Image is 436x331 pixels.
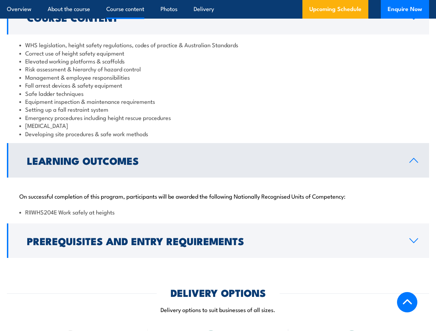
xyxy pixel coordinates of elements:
li: RIIWHS204E Work safely at heights [19,208,417,216]
li: Risk assessment & hierarchy of hazard control [19,65,417,73]
li: WHS legislation, height safety regulations, codes of practice & Australian Standards [19,41,417,49]
h2: Course Content [27,13,398,22]
li: Management & employee responsibilities [19,73,417,81]
a: Prerequisites and Entry Requirements [7,223,429,258]
p: Delivery options to suit businesses of all sizes. [7,305,429,313]
h2: Learning Outcomes [27,156,398,165]
li: Safe ladder techniques [19,89,417,97]
p: On successful completion of this program, participants will be awarded the following Nationally R... [19,192,417,199]
li: [MEDICAL_DATA] [19,121,417,129]
a: Learning Outcomes [7,143,429,178]
li: Correct use of height safety equipment [19,49,417,57]
li: Setting up a fall restraint system [19,105,417,113]
li: Elevated working platforms & scaffolds [19,57,417,65]
li: Equipment inspection & maintenance requirements [19,97,417,105]
li: Emergency procedures including height rescue procedures [19,113,417,121]
h2: DELIVERY OPTIONS [171,288,266,297]
h2: Prerequisites and Entry Requirements [27,236,398,245]
li: Fall arrest devices & safety equipment [19,81,417,89]
li: Developing site procedures & safe work methods [19,130,417,138]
